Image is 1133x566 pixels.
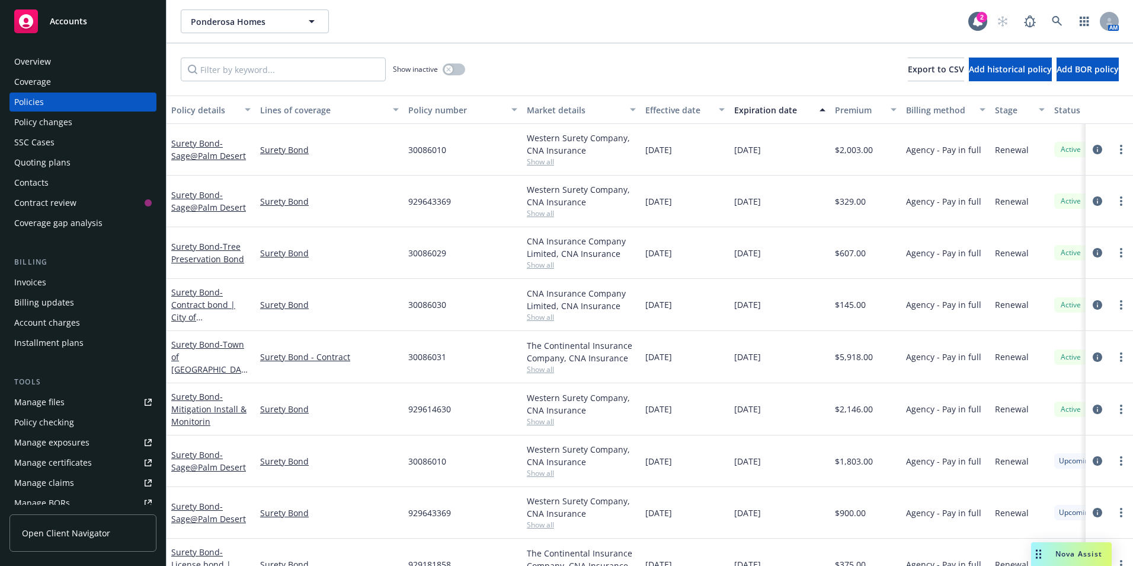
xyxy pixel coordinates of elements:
a: more [1114,350,1128,364]
span: Ponderosa Homes [191,15,293,28]
span: Agency - Pay in full [906,298,981,311]
button: Expiration date [729,96,830,124]
span: Show all [527,468,636,478]
div: Installment plans [14,333,84,352]
a: circleInformation [1090,454,1105,468]
button: Stage [990,96,1049,124]
a: Coverage [9,72,156,91]
div: Drag to move [1031,542,1046,566]
span: Show all [527,364,636,374]
span: Accounts [50,17,87,26]
span: Show all [527,520,636,530]
a: Invoices [9,273,156,292]
span: [DATE] [645,403,672,415]
div: Tools [9,376,156,388]
button: Add historical policy [969,58,1052,81]
span: Agency - Pay in full [906,144,981,156]
button: Billing method [901,96,990,124]
div: The Continental Insurance Company, CNA Insurance [527,339,636,364]
span: Active [1059,404,1083,415]
a: circleInformation [1090,142,1105,157]
div: Policy number [408,104,504,116]
div: Western Surety Company, CNA Insurance [527,392,636,416]
span: Renewal [995,247,1029,259]
button: Effective date [641,96,729,124]
a: Surety Bond [260,403,399,415]
span: Show all [527,208,636,218]
div: Effective date [645,104,712,116]
span: [DATE] [734,144,761,156]
div: Manage files [14,393,65,412]
div: Invoices [14,273,46,292]
div: Stage [995,104,1032,116]
span: Add BOR policy [1057,63,1119,75]
a: Surety Bond [171,287,246,348]
span: - Mitigation Install & Monitorin [171,391,247,427]
span: [DATE] [645,298,672,311]
a: Surety Bond [260,144,399,156]
div: Western Surety Company, CNA Insurance [527,495,636,520]
span: Renewal [995,144,1029,156]
div: Policy details [171,104,238,116]
span: Open Client Navigator [22,527,110,539]
div: Manage claims [14,473,74,492]
a: Policy checking [9,413,156,432]
div: Quoting plans [14,153,71,172]
span: Renewal [995,298,1029,311]
a: Surety Bond - Contract [260,351,399,363]
div: Manage exposures [14,433,89,452]
a: Surety Bond [260,507,399,519]
div: Status [1054,104,1126,116]
div: Coverage gap analysis [14,214,103,233]
span: Show all [527,260,636,270]
a: Surety Bond [171,189,246,213]
button: Nova Assist [1031,542,1112,566]
span: Agency - Pay in full [906,247,981,259]
a: more [1114,194,1128,208]
a: more [1114,246,1128,260]
div: Overview [14,52,51,71]
a: SSC Cases [9,133,156,152]
span: Active [1059,196,1083,206]
button: Market details [522,96,641,124]
span: [DATE] [734,195,761,208]
span: Nova Assist [1055,549,1102,559]
a: more [1114,505,1128,520]
span: Active [1059,247,1083,258]
span: Renewal [995,195,1029,208]
a: Surety Bond [171,138,246,161]
a: Account charges [9,313,156,332]
span: $145.00 [835,298,866,311]
div: Contract review [14,193,76,212]
span: $2,146.00 [835,403,873,415]
span: Agency - Pay in full [906,351,981,363]
a: Manage claims [9,473,156,492]
div: Manage BORs [14,494,70,513]
span: [DATE] [645,351,672,363]
span: Show inactive [393,64,438,74]
a: circleInformation [1090,402,1105,416]
a: more [1114,142,1128,157]
a: Manage certificates [9,453,156,472]
span: [DATE] [734,298,761,311]
span: Export to CSV [908,63,964,75]
span: Renewal [995,507,1029,519]
a: Coverage gap analysis [9,214,156,233]
span: [DATE] [645,195,672,208]
a: Surety Bond [171,241,244,265]
span: $900.00 [835,507,866,519]
span: 30086031 [408,351,446,363]
span: Renewal [995,455,1029,468]
div: Account charges [14,313,80,332]
button: Policy number [404,96,522,124]
button: Premium [830,96,901,124]
div: Policy changes [14,113,72,132]
a: circleInformation [1090,350,1105,364]
span: Renewal [995,403,1029,415]
div: 2 [977,12,987,23]
div: Premium [835,104,884,116]
span: - Contract bond | City of [GEOGRAPHIC_DATA]-Sage 36351 [171,287,246,348]
a: Installment plans [9,333,156,352]
div: Coverage [14,72,51,91]
a: circleInformation [1090,246,1105,260]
